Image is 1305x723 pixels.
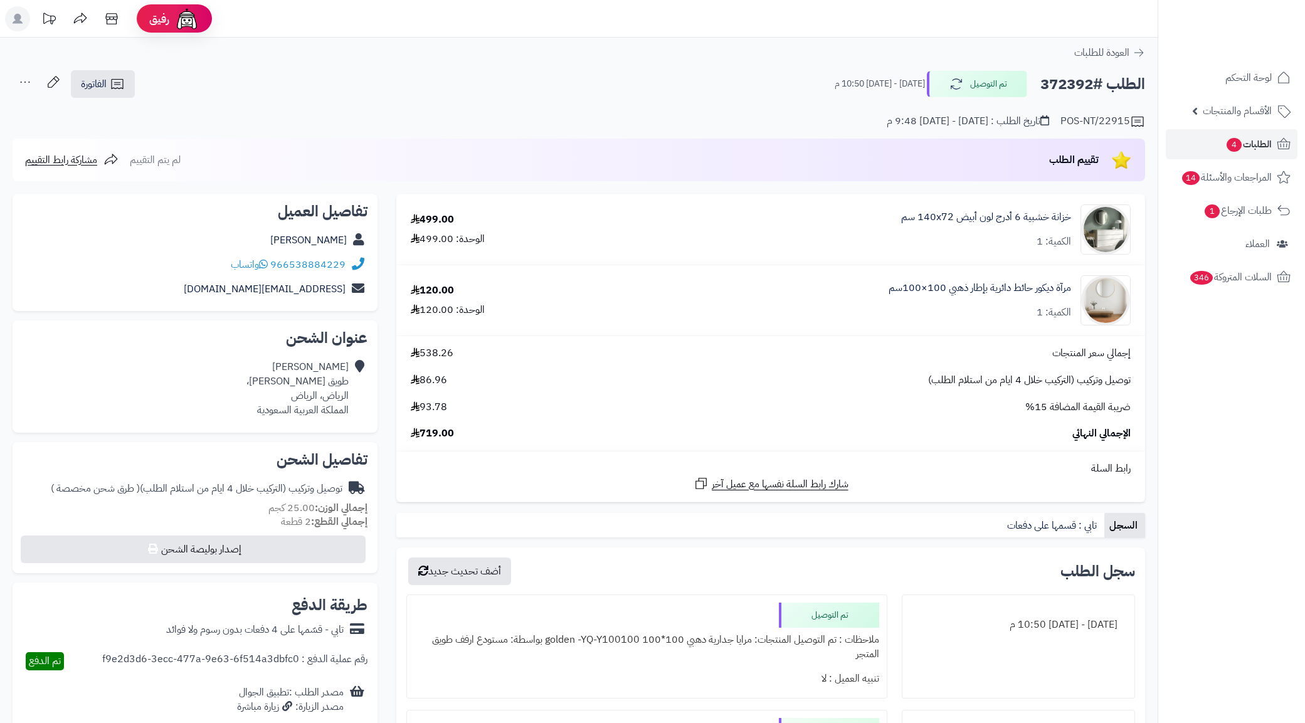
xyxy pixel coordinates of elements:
div: الوحدة: 120.00 [411,303,485,317]
div: ملاحظات : تم التوصيل المنتجات: مرايا جدارية دهبي 100*100 golden -YQ-Y100100 بواسطة: مستودع ارفف ط... [415,628,879,667]
a: تابي : قسمها على دفعات [1002,513,1104,538]
div: رقم عملية الدفع : f9e2d3d6-3ecc-477a-9e63-6f514a3dbfc0 [102,652,367,670]
span: 719.00 [411,426,454,441]
a: العملاء [1166,229,1297,259]
div: مصدر الزيارة: زيارة مباشرة [237,700,344,714]
span: 93.78 [411,400,447,414]
span: الفاتورة [81,77,107,92]
span: العملاء [1245,235,1270,253]
a: السلات المتروكة346 [1166,262,1297,292]
span: شارك رابط السلة نفسها مع عميل آخر [712,477,848,492]
a: شارك رابط السلة نفسها مع عميل آخر [694,476,848,492]
a: العودة للطلبات [1074,45,1145,60]
div: [DATE] - [DATE] 10:50 م [910,613,1127,637]
button: تم التوصيل [927,71,1027,97]
span: الأقسام والمنتجات [1203,102,1272,120]
a: 966538884229 [270,257,346,272]
small: [DATE] - [DATE] 10:50 م [835,78,925,90]
a: واتساب [231,257,268,272]
img: 1746709299-1702541934053-68567865785768-1000x1000-90x90.jpg [1081,204,1130,255]
small: 25.00 كجم [268,500,367,515]
h2: تفاصيل الشحن [23,452,367,467]
span: 86.96 [411,373,447,388]
strong: إجمالي الوزن: [315,500,367,515]
span: طلبات الإرجاع [1203,202,1272,219]
a: تحديثات المنصة [33,6,65,34]
img: ai-face.png [174,6,199,31]
h2: تفاصيل العميل [23,204,367,219]
h2: الطلب #372392 [1040,71,1145,97]
span: إجمالي سعر المنتجات [1052,346,1131,361]
h2: عنوان الشحن [23,330,367,346]
span: لم يتم التقييم [130,152,181,167]
div: تاريخ الطلب : [DATE] - [DATE] 9:48 م [887,114,1049,129]
span: تم الدفع [29,653,61,668]
small: 2 قطعة [281,514,367,529]
a: خزانة خشبية 6 أدرج لون أبيض 140x72 سم [901,210,1071,224]
div: الوحدة: 499.00 [411,232,485,246]
span: 538.26 [411,346,453,361]
span: مشاركة رابط التقييم [25,152,97,167]
span: تقييم الطلب [1049,152,1099,167]
div: توصيل وتركيب (التركيب خلال 4 ايام من استلام الطلب) [51,482,342,496]
button: أضف تحديث جديد [408,557,511,585]
a: السجل [1104,513,1145,538]
div: تنبيه العميل : لا [415,667,879,691]
a: المراجعات والأسئلة14 [1166,162,1297,193]
span: المراجعات والأسئلة [1181,169,1272,186]
span: السلات المتروكة [1189,268,1272,286]
a: طلبات الإرجاع1 [1166,196,1297,226]
span: 14 [1182,171,1200,185]
a: لوحة التحكم [1166,63,1297,93]
a: الفاتورة [71,70,135,98]
span: لوحة التحكم [1225,69,1272,87]
span: الإجمالي النهائي [1072,426,1131,441]
a: [PERSON_NAME] [270,233,347,248]
a: مرآة ديكور حائط دائرية بإطار ذهبي 100×100سم [889,281,1071,295]
h2: طريقة الدفع [292,598,367,613]
div: [PERSON_NAME] طويق [PERSON_NAME]، الرياض، الرياض المملكة العربية السعودية [246,360,349,417]
div: تم التوصيل [779,603,879,628]
span: العودة للطلبات [1074,45,1129,60]
div: POS-NT/22915 [1060,114,1145,129]
span: ضريبة القيمة المضافة 15% [1025,400,1131,414]
span: 4 [1227,138,1242,152]
h3: سجل الطلب [1060,564,1135,579]
span: الطلبات [1225,135,1272,153]
span: 1 [1205,204,1220,218]
span: رفيق [149,11,169,26]
div: 499.00 [411,213,454,227]
img: logo-2.png [1220,34,1293,60]
div: الكمية: 1 [1037,305,1071,320]
div: الكمية: 1 [1037,235,1071,249]
div: مصدر الطلب :تطبيق الجوال [237,685,344,714]
strong: إجمالي القطع: [311,514,367,529]
a: [EMAIL_ADDRESS][DOMAIN_NAME] [184,282,346,297]
div: رابط السلة [401,462,1140,476]
a: مشاركة رابط التقييم [25,152,119,167]
button: إصدار بوليصة الشحن [21,536,366,563]
span: ( طرق شحن مخصصة ) [51,481,140,496]
span: توصيل وتركيب (التركيب خلال 4 ايام من استلام الطلب) [928,373,1131,388]
span: 346 [1190,271,1213,285]
div: تابي - قسّمها على 4 دفعات بدون رسوم ولا فوائد [166,623,344,637]
img: 1753783863-1-90x90.jpg [1081,275,1130,325]
a: الطلبات4 [1166,129,1297,159]
div: 120.00 [411,283,454,298]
